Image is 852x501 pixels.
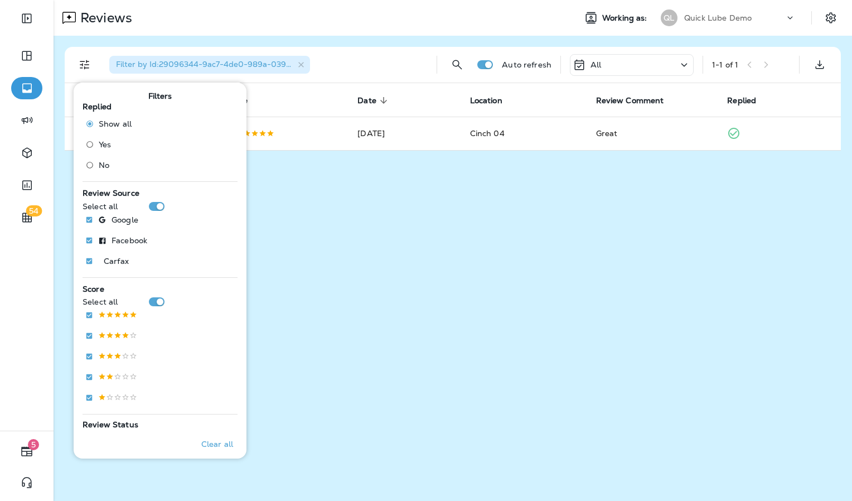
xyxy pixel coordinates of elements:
[197,431,238,459] button: Clear all
[83,297,118,306] p: Select all
[11,440,42,463] button: 5
[712,60,738,69] div: 1 - 1 of 1
[201,440,233,449] p: Clear all
[502,60,551,69] p: Auto refresh
[357,95,391,105] span: Date
[446,54,468,76] button: Search Reviews
[727,96,756,105] span: Replied
[470,96,502,105] span: Location
[661,9,677,26] div: QL
[83,202,118,211] p: Select all
[74,54,96,76] button: Filters
[104,257,129,266] p: Carfax
[99,161,109,170] span: No
[470,95,517,105] span: Location
[116,59,330,69] span: Filter by Id : 29096344-9ac7-4de0-989a-039da6908dcd
[109,56,310,74] div: Filter by Id:29096344-9ac7-4de0-989a-039da6908dcd
[596,128,710,139] div: Great
[602,13,650,23] span: Working as:
[99,119,132,128] span: Show all
[727,95,771,105] span: Replied
[596,96,664,105] span: Review Comment
[470,128,505,138] span: Cinch 04
[148,91,172,101] span: Filters
[596,95,679,105] span: Review Comment
[112,215,138,224] p: Google
[74,76,246,459] div: Filters
[83,102,112,112] span: Replied
[348,117,461,150] td: [DATE]
[590,60,601,69] p: All
[83,420,138,430] span: Review Status
[684,13,752,22] p: Quick Lube Demo
[83,188,139,198] span: Review Source
[26,205,42,216] span: 54
[83,284,104,294] span: Score
[112,236,147,245] p: Facebook
[99,140,111,149] span: Yes
[28,439,39,450] span: 5
[11,206,42,229] button: 54
[76,9,132,26] p: Reviews
[357,96,376,105] span: Date
[809,54,831,76] button: Export as CSV
[11,7,42,30] button: Expand Sidebar
[821,8,841,28] button: Settings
